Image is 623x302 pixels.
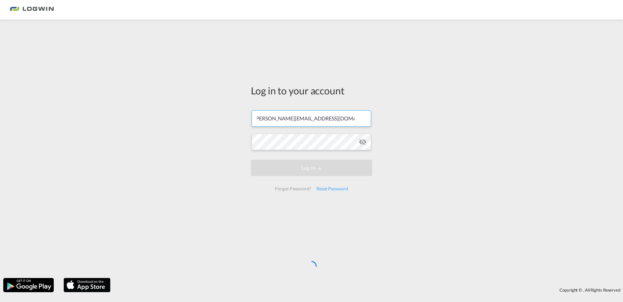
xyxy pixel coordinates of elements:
[252,110,371,127] input: Enter email/phone number
[359,138,367,146] md-icon: icon-eye-off
[10,3,54,17] img: 2761ae10d95411efa20a1f5e0282d2d7.png
[314,183,351,195] div: Reset Password
[251,84,372,97] div: Log in to your account
[114,284,623,295] div: Copyright © . All Rights Reserved
[251,160,372,176] button: LOGIN
[272,183,313,195] div: Forgot Password?
[63,277,111,293] img: apple.png
[3,277,54,293] img: google.png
